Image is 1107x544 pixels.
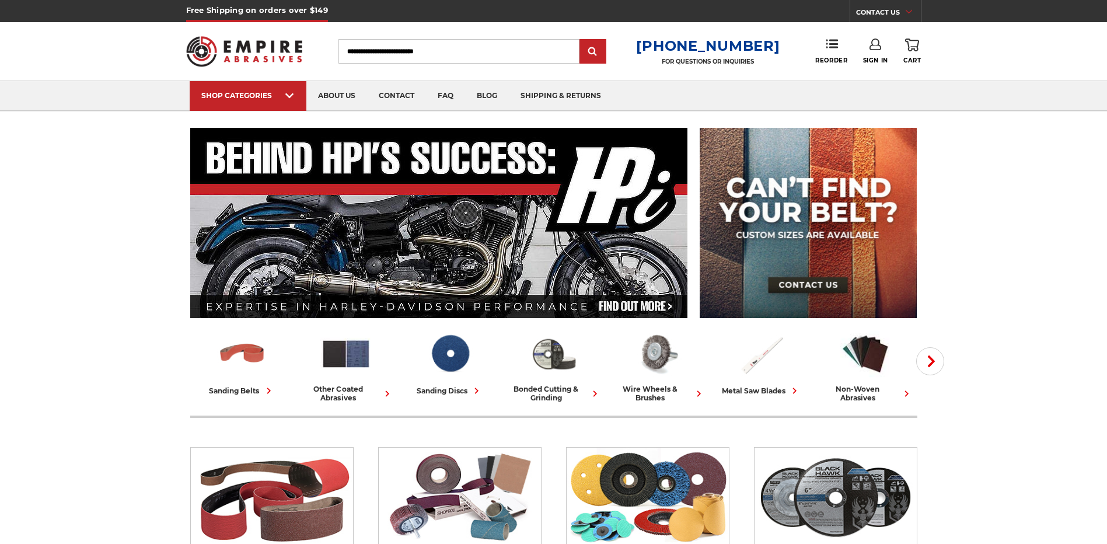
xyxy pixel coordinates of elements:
span: Reorder [815,57,847,64]
a: CONTACT US [856,6,921,22]
a: bonded cutting & grinding [507,329,601,402]
img: Bonded Cutting & Grinding [528,329,579,379]
img: Banner for an interview featuring Horsepower Inc who makes Harley performance upgrades featured o... [190,128,688,318]
img: Empire Abrasives [186,29,303,74]
div: sanding discs [417,385,483,397]
div: SHOP CATEGORIES [201,91,295,100]
a: wire wheels & brushes [610,329,705,402]
a: contact [367,81,426,111]
div: sanding belts [209,385,275,397]
button: Next [916,347,944,375]
a: other coated abrasives [299,329,393,402]
div: other coated abrasives [299,385,393,402]
img: Sanding Discs [424,329,476,379]
div: wire wheels & brushes [610,385,705,402]
img: Non-woven Abrasives [840,329,891,379]
div: non-woven abrasives [818,385,913,402]
div: bonded cutting & grinding [507,385,601,402]
a: Reorder [815,39,847,64]
span: Cart [903,57,921,64]
img: Metal Saw Blades [736,329,787,379]
a: [PHONE_NUMBER] [636,37,780,54]
a: sanding discs [403,329,497,397]
a: non-woven abrasives [818,329,913,402]
a: faq [426,81,465,111]
a: about us [306,81,367,111]
img: Sanding Belts [216,329,268,379]
a: Cart [903,39,921,64]
img: promo banner for custom belts. [700,128,917,318]
span: Sign In [863,57,888,64]
p: FOR QUESTIONS OR INQUIRIES [636,58,780,65]
a: blog [465,81,509,111]
img: Wire Wheels & Brushes [632,329,683,379]
a: sanding belts [195,329,289,397]
div: metal saw blades [722,385,801,397]
img: Other Coated Abrasives [320,329,372,379]
input: Submit [581,40,605,64]
a: metal saw blades [714,329,809,397]
a: shipping & returns [509,81,613,111]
